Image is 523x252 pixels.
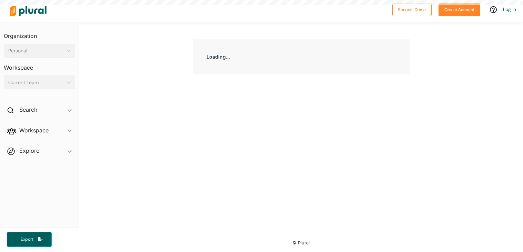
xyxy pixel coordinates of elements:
small: © Plural [292,240,310,245]
button: Create Account [439,3,480,16]
h3: Organization [4,26,75,41]
div: Personal [8,47,64,54]
button: Request Demo [392,3,432,16]
a: Create Account [439,6,480,13]
h3: Workspace [4,58,75,73]
h2: Search [19,106,37,113]
div: Loading... [193,39,410,74]
button: Export [7,232,52,247]
a: Request Demo [392,6,432,13]
a: Log In [503,6,516,12]
div: Current Team [8,79,64,86]
span: Export [16,236,38,242]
